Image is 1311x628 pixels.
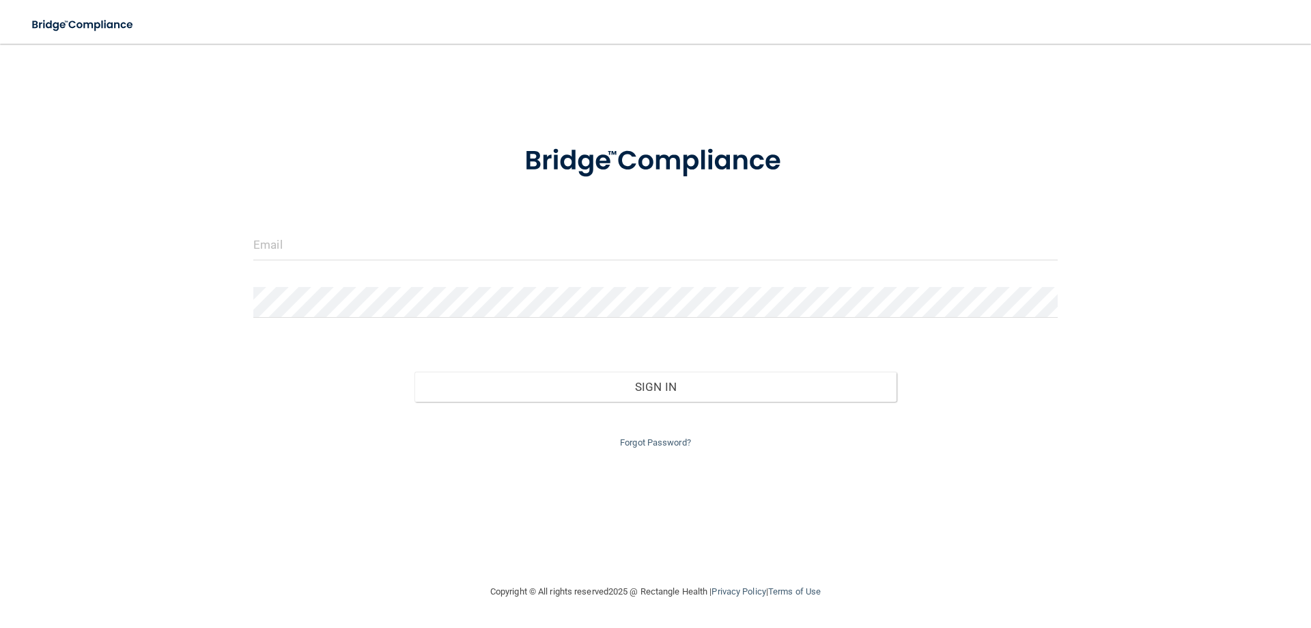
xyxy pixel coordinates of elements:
[20,11,146,39] img: bridge_compliance_login_screen.278c3ca4.svg
[620,437,691,448] a: Forgot Password?
[768,586,821,597] a: Terms of Use
[406,570,905,614] div: Copyright © All rights reserved 2025 @ Rectangle Health | |
[414,372,897,402] button: Sign In
[496,126,815,197] img: bridge_compliance_login_screen.278c3ca4.svg
[253,230,1058,260] input: Email
[711,586,765,597] a: Privacy Policy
